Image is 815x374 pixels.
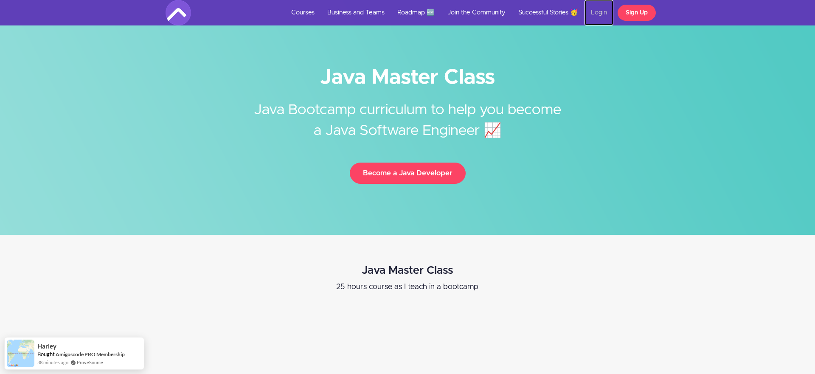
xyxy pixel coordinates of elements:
button: Become a Java Developer [350,163,466,184]
img: provesource social proof notification image [7,340,34,367]
span: Bought [37,351,55,357]
p: 25 hours course as I teach in a bootcamp [138,281,677,293]
h2: Java Master Class [138,264,677,277]
a: ProveSource [77,359,103,366]
span: Harley [37,343,56,350]
a: Sign Up [618,5,656,21]
h2: Java Bootcamp curriculum to help you become a Java Software Engineer 📈 [248,87,567,141]
span: 38 minutes ago [37,359,68,366]
a: Amigoscode PRO Membership [56,351,125,357]
h1: Java Master Class [166,68,649,87]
